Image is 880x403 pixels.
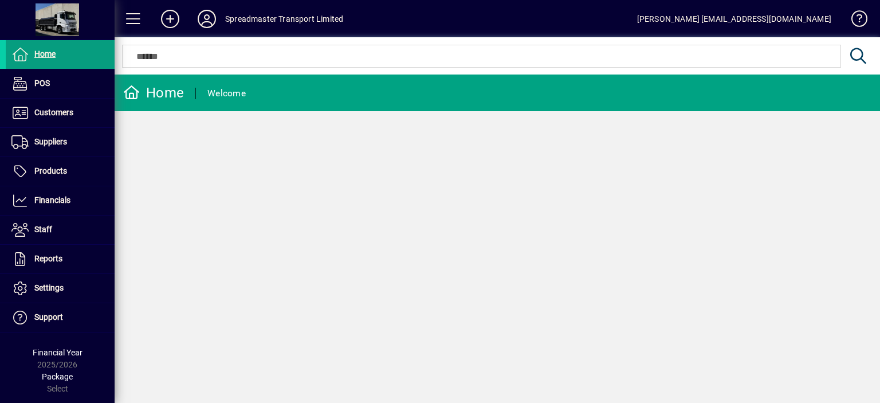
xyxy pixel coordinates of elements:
a: Support [6,303,115,332]
a: Customers [6,99,115,127]
div: Welcome [207,84,246,103]
button: Profile [188,9,225,29]
a: Products [6,157,115,186]
span: Products [34,166,67,175]
span: Customers [34,108,73,117]
span: POS [34,79,50,88]
span: Financials [34,195,70,205]
a: Suppliers [6,128,115,156]
span: Staff [34,225,52,234]
a: Staff [6,216,115,244]
span: Home [34,49,56,58]
a: Reports [6,245,115,273]
div: Home [123,84,184,102]
a: POS [6,69,115,98]
span: Suppliers [34,137,67,146]
a: Settings [6,274,115,303]
button: Add [152,9,188,29]
div: Spreadmaster Transport Limited [225,10,343,28]
span: Support [34,312,63,322]
span: Package [42,372,73,381]
span: Financial Year [33,348,82,357]
div: [PERSON_NAME] [EMAIL_ADDRESS][DOMAIN_NAME] [637,10,831,28]
a: Financials [6,186,115,215]
span: Settings [34,283,64,292]
span: Reports [34,254,62,263]
a: Knowledge Base [843,2,866,40]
